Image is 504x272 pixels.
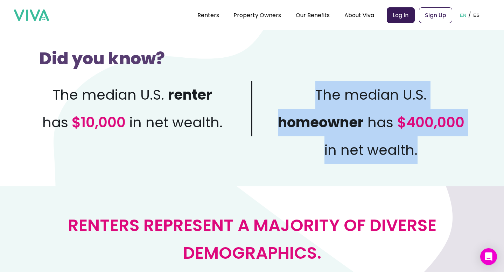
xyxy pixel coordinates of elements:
strong: renter [168,85,212,105]
a: Sign Up [419,7,452,23]
strong: homeowner [278,113,364,132]
img: viva [14,9,49,21]
p: The median U.S. has in net wealth. [252,81,465,164]
p: / [468,10,471,20]
span: $10,000 [68,113,126,132]
h2: Renters represent a majority of diverse demographics. [34,212,470,267]
p: The median U.S. has in net wealth. [39,81,252,136]
button: EN [458,4,469,26]
a: Renters [197,11,219,19]
button: ES [471,4,482,26]
a: Log In [387,7,415,23]
a: Property Owners [233,11,281,19]
div: About Viva [344,6,374,24]
div: Open Intercom Messenger [480,248,497,265]
span: $400,000 [397,113,464,132]
h3: Did you know? [39,42,165,76]
div: Our Benefits [296,6,330,24]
